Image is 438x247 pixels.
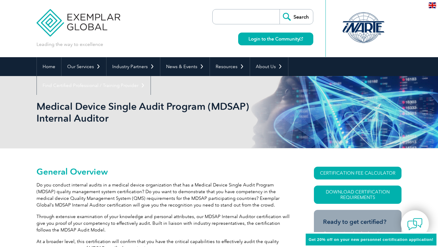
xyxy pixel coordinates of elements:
[36,41,103,48] p: Leading the way to excellence
[37,57,61,76] a: Home
[160,57,210,76] a: News & Events
[36,167,292,176] h2: General Overview
[280,9,313,24] input: Search
[106,57,160,76] a: Industry Partners
[238,33,313,45] a: Login to the Community
[37,76,151,95] a: Find Certified Professional / Training Provider
[210,57,250,76] a: Resources
[300,37,303,40] img: open_square.png
[36,182,292,208] p: Do you conduct internal audits in a medical device organization that has a Medical Device Single ...
[36,100,270,124] h1: Medical Device Single Audit Program (MDSAP) Internal Auditor
[314,186,401,204] a: Download Certification Requirements
[323,218,392,226] h3: Ready to get certified?
[314,167,401,179] a: CERTIFICATION FEE CALCULATOR
[36,213,292,233] p: Through extensive examination of your knowledge and personal attributes, our MDSAP Internal Audit...
[61,57,106,76] a: Our Services
[309,237,433,242] span: Get 20% off on your new personnel certification application!
[429,2,436,8] img: en
[407,217,422,232] img: contact-chat.png
[250,57,288,76] a: About Us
